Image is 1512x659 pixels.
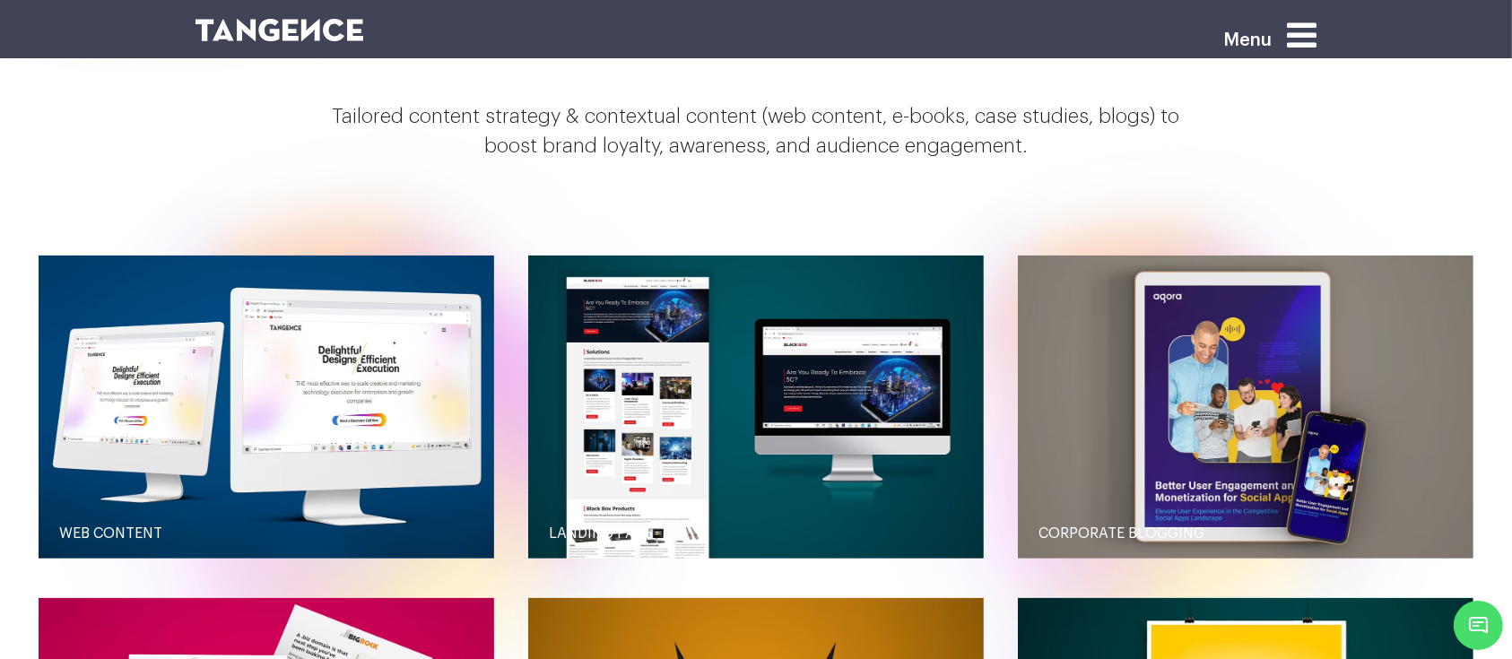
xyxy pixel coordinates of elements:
[528,256,984,559] button: Landing Page
[528,505,984,562] a: Landing Page
[1454,601,1503,650] span: Chat Widget
[59,526,162,541] span: Web content
[1018,256,1473,559] button: Corporate Blogging
[39,102,1473,162] p: Tailored content strategy & contextual content (web content, e-books, case studies, blogs) to boo...
[1018,505,1473,562] a: Corporate Blogging
[39,505,494,562] a: Web content
[549,526,653,541] span: Landing Page
[1038,526,1204,541] span: Corporate Blogging
[39,256,494,559] button: Web content
[196,19,363,41] img: logo SVG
